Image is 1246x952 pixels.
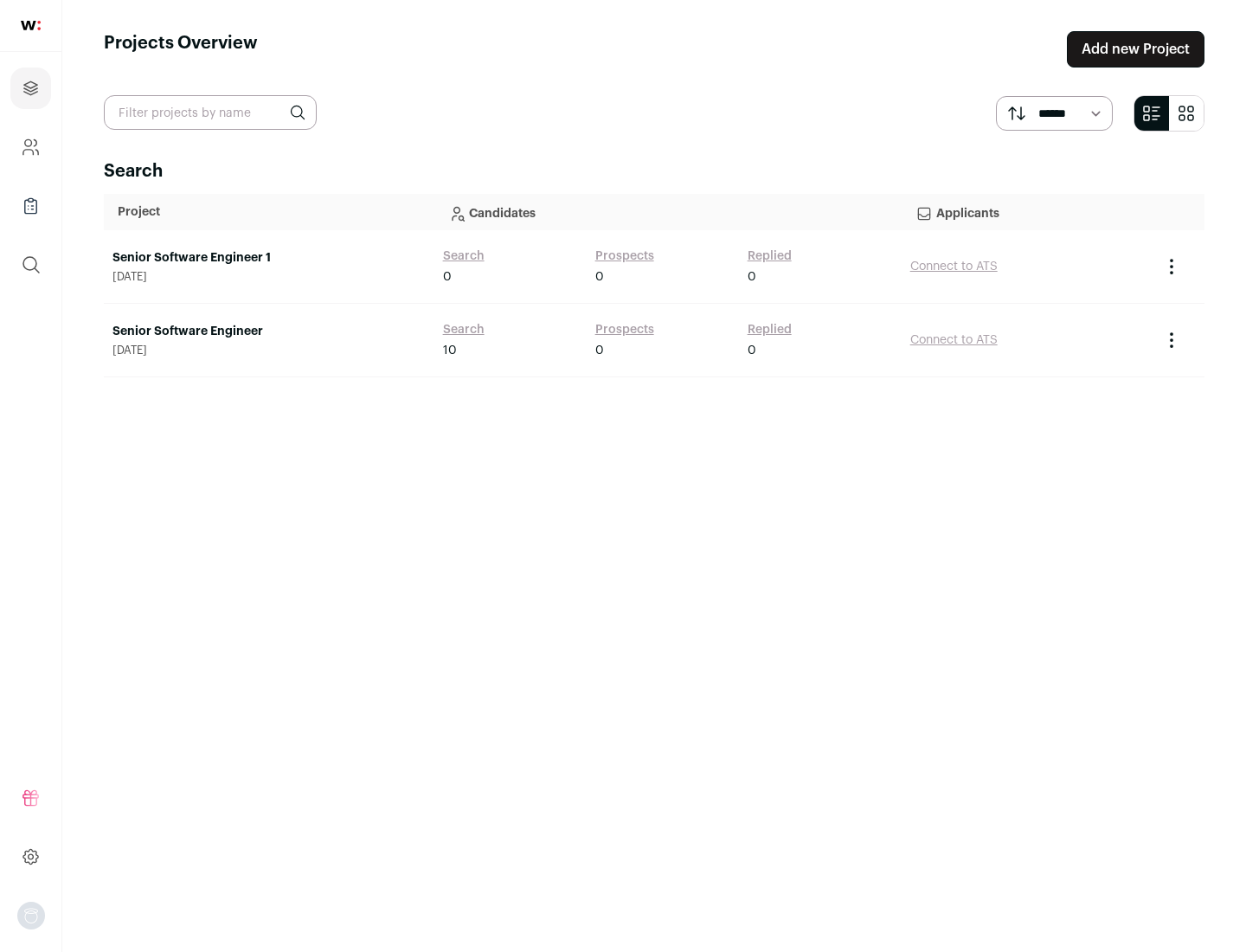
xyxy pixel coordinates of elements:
[910,334,998,346] a: Connect to ATS
[17,902,45,929] button: Open dropdown
[1067,31,1204,68] a: Add new Project
[748,342,756,359] span: 0
[1161,256,1182,277] button: Project Actions
[112,270,426,284] span: [DATE]
[595,268,604,286] span: 0
[21,21,41,30] img: wellfound-shorthand-0d5821cbd27db2630d0214b213865d53afaa358527fdda9d0ea32b1df1b89c2c.svg
[443,248,485,265] a: Search
[17,902,45,929] img: nopic.png
[915,195,1139,229] p: Applicants
[595,342,604,359] span: 0
[595,321,654,338] a: Prospects
[448,195,888,229] p: Candidates
[443,321,485,338] a: Search
[595,248,654,265] a: Prospects
[10,185,51,227] a: Company Lists
[1161,330,1182,351] button: Project Actions
[748,268,756,286] span: 0
[443,342,457,359] span: 10
[104,95,317,130] input: Filter projects by name
[910,261,998,273] a: Connect to ATS
[748,248,792,265] a: Replied
[10,126,51,168] a: Company and ATS Settings
[104,159,1204,183] h2: Search
[748,321,792,338] a: Replied
[112,323,426,340] a: Senior Software Engineer
[112,249,426,267] a: Senior Software Engineer 1
[104,31,258,68] h1: Projects Overview
[112,344,426,357] span: [DATE]
[10,68,51,109] a: Projects
[118,203,421,221] p: Project
[443,268,452,286] span: 0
